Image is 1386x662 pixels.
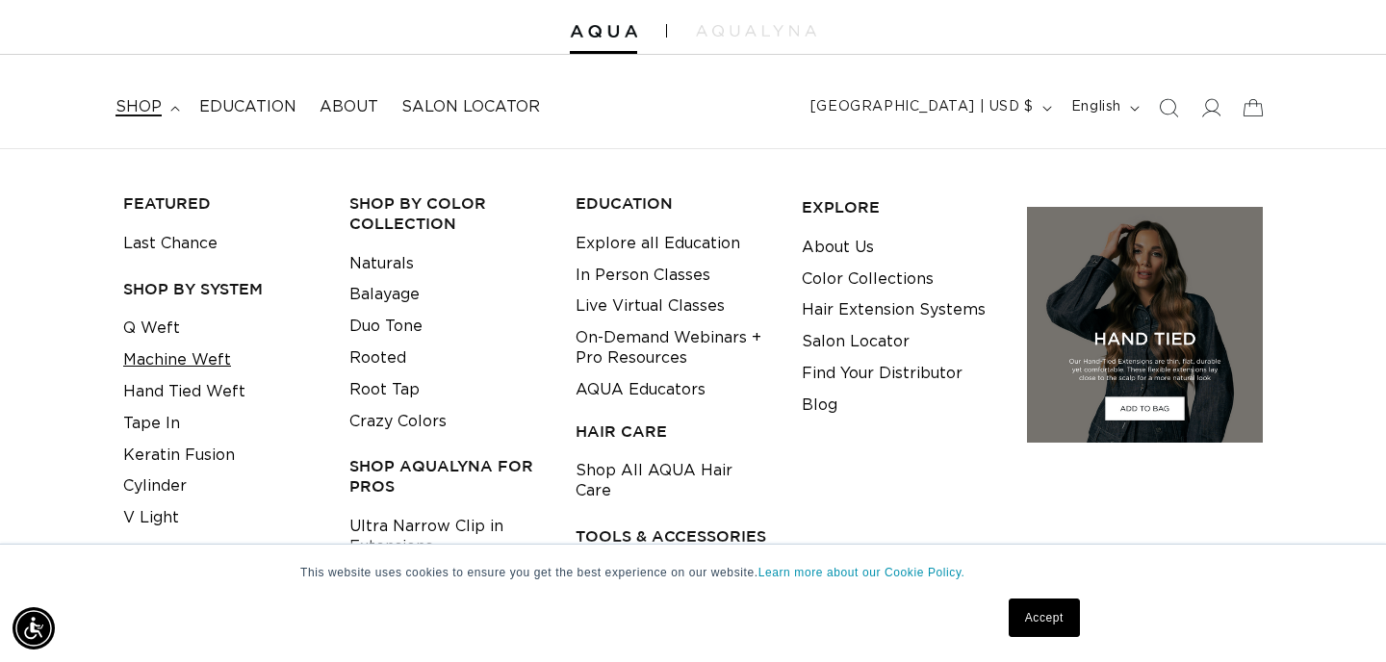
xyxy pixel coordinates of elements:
[123,408,180,440] a: Tape In
[349,374,420,406] a: Root Tap
[576,193,772,214] h3: EDUCATION
[1009,598,1080,637] a: Accept
[349,406,447,438] a: Crazy Colors
[696,25,816,37] img: aqualyna.com
[349,456,546,496] h3: Shop AquaLyna for Pros
[802,197,998,217] h3: EXPLORE
[308,86,390,129] a: About
[802,358,962,390] a: Find Your Distributor
[390,86,552,129] a: Salon Locator
[802,232,874,264] a: About Us
[401,97,540,117] span: Salon Locator
[576,322,772,374] a: On-Demand Webinars + Pro Resources
[576,526,772,547] h3: TOOLS & ACCESSORIES
[123,471,187,502] a: Cylinder
[123,193,320,214] h3: FEATURED
[802,264,934,295] a: Color Collections
[802,390,837,421] a: Blog
[320,97,378,117] span: About
[799,89,1060,126] button: [GEOGRAPHIC_DATA] | USD $
[13,607,55,649] div: Accessibility Menu
[123,313,180,344] a: Q Weft
[123,228,218,260] a: Last Chance
[349,343,406,374] a: Rooted
[576,421,772,442] h3: HAIR CARE
[802,326,910,358] a: Salon Locator
[349,279,420,311] a: Balayage
[802,294,986,326] a: Hair Extension Systems
[349,311,423,343] a: Duo Tone
[758,566,965,579] a: Learn more about our Cookie Policy.
[1071,97,1121,117] span: English
[349,248,414,280] a: Naturals
[115,97,162,117] span: shop
[576,291,725,322] a: Live Virtual Classes
[576,455,772,507] a: Shop All AQUA Hair Care
[123,279,320,299] h3: SHOP BY SYSTEM
[123,376,245,408] a: Hand Tied Weft
[576,228,740,260] a: Explore all Education
[349,193,546,234] h3: Shop by Color Collection
[104,86,188,129] summary: shop
[188,86,308,129] a: Education
[123,440,235,471] a: Keratin Fusion
[1147,87,1190,129] summary: Search
[300,564,1086,581] p: This website uses cookies to ensure you get the best experience on our website.
[576,260,710,292] a: In Person Classes
[123,344,231,376] a: Machine Weft
[576,374,706,406] a: AQUA Educators
[199,97,296,117] span: Education
[1060,89,1147,126] button: English
[810,97,1034,117] span: [GEOGRAPHIC_DATA] | USD $
[570,25,637,38] img: Aqua Hair Extensions
[349,511,546,563] a: Ultra Narrow Clip in Extensions
[123,502,179,534] a: V Light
